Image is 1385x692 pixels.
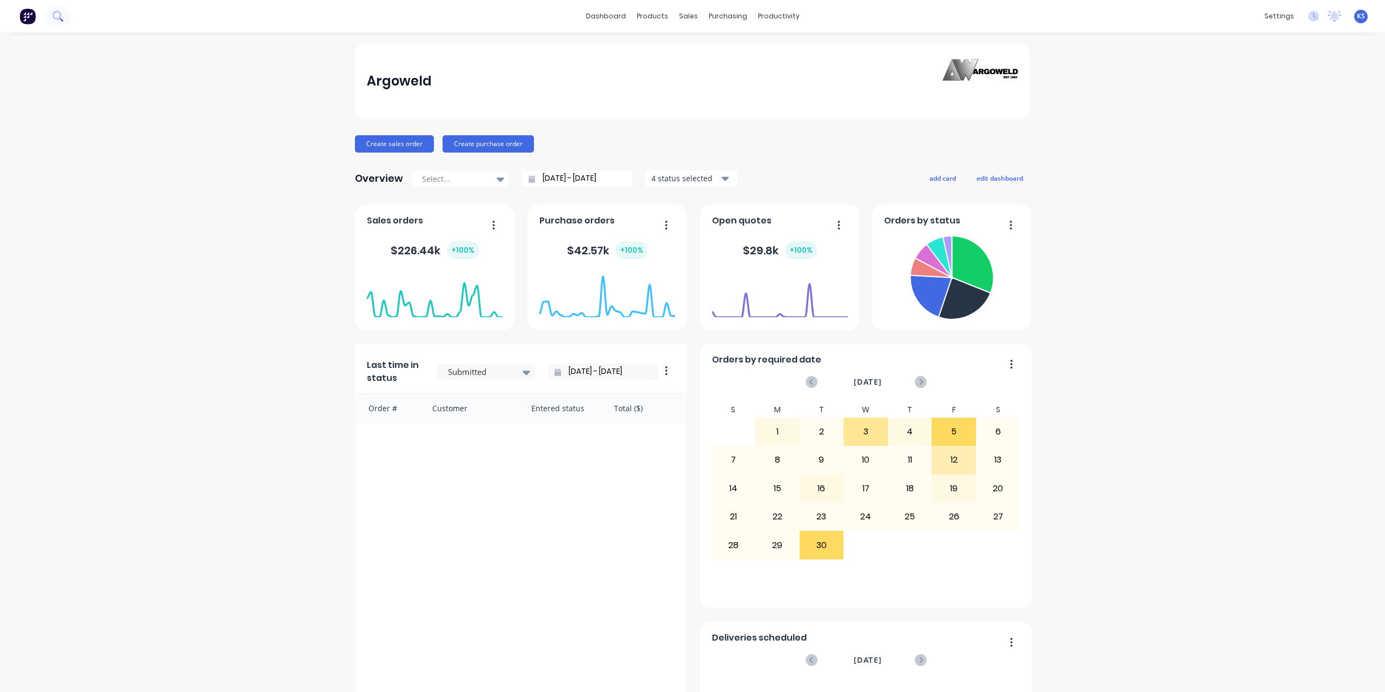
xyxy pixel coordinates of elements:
[631,8,674,24] div: products
[844,503,887,530] div: 24
[888,475,932,502] div: 18
[355,135,434,153] button: Create sales order
[753,8,805,24] div: productivity
[854,376,882,388] span: [DATE]
[977,446,1020,473] div: 13
[884,214,960,227] span: Orders by status
[977,503,1020,530] div: 27
[712,446,755,473] div: 7
[355,168,403,189] div: Overview
[932,402,976,418] div: F
[785,241,817,259] div: + 100 %
[976,402,1020,418] div: S
[843,402,888,418] div: W
[977,475,1020,502] div: 20
[367,214,423,227] span: Sales orders
[712,475,755,502] div: 14
[800,402,844,418] div: T
[367,359,425,385] span: Last time in status
[800,503,843,530] div: 23
[712,531,755,558] div: 28
[756,446,799,473] div: 8
[969,171,1030,185] button: edit dashboard
[888,446,932,473] div: 11
[844,418,887,445] div: 3
[703,8,753,24] div: purchasing
[977,418,1020,445] div: 6
[844,475,887,502] div: 17
[932,503,975,530] div: 26
[756,503,799,530] div: 22
[800,531,843,558] div: 30
[355,394,421,423] div: Order #
[712,631,807,644] span: Deliveries scheduled
[756,418,799,445] div: 1
[888,418,932,445] div: 4
[712,503,755,530] div: 21
[756,475,799,502] div: 15
[539,214,615,227] span: Purchase orders
[932,446,975,473] div: 12
[854,654,882,666] span: [DATE]
[755,402,800,418] div: M
[603,394,686,423] div: Total ($)
[888,402,932,418] div: T
[800,446,843,473] div: 9
[447,241,479,259] div: + 100 %
[712,214,771,227] span: Open quotes
[1357,11,1365,21] span: KS
[391,241,479,259] div: $ 226.44k
[756,531,799,558] div: 29
[711,402,756,418] div: S
[567,241,648,259] div: $ 42.57k
[800,418,843,445] div: 2
[19,8,36,24] img: Factory
[674,8,703,24] div: sales
[922,171,963,185] button: add card
[942,59,1018,104] img: Argoweld
[421,394,520,423] div: Customer
[367,70,432,92] div: Argoweld
[932,475,975,502] div: 19
[616,241,648,259] div: + 100 %
[581,8,631,24] a: dashboard
[932,418,975,445] div: 5
[844,446,887,473] div: 10
[1259,8,1300,24] div: settings
[888,503,932,530] div: 25
[800,475,843,502] div: 16
[520,394,603,423] div: Entered status
[561,364,654,380] input: Filter by date
[651,173,720,184] div: 4 status selected
[645,170,737,187] button: 4 status selected
[743,241,817,259] div: $ 29.8k
[443,135,534,153] button: Create purchase order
